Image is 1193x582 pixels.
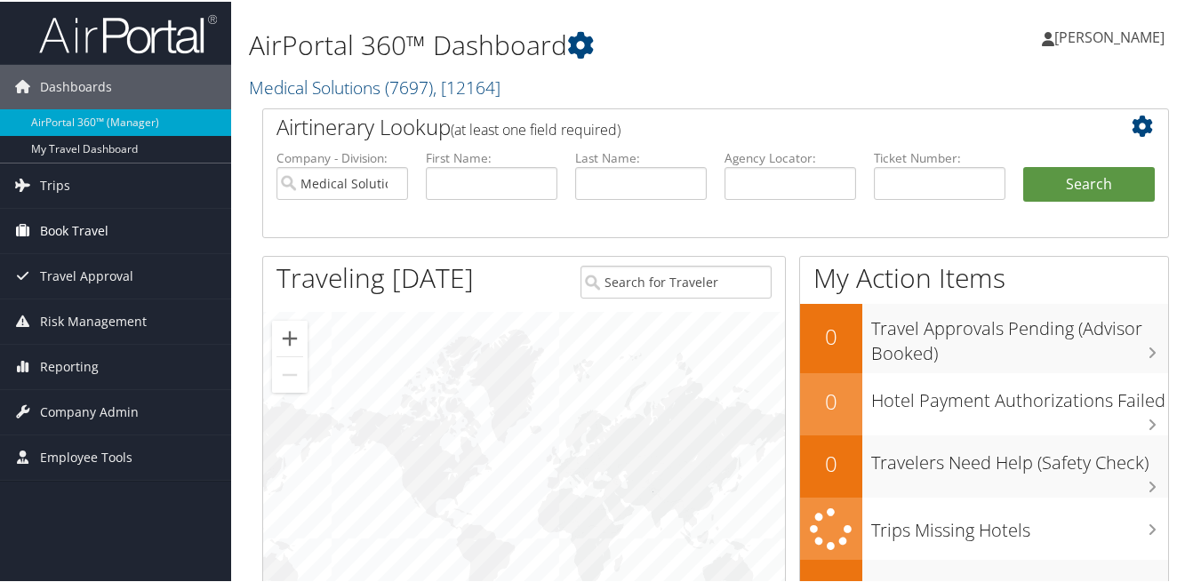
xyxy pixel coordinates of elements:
label: Last Name: [575,147,707,165]
input: Search for Traveler [580,264,771,297]
span: Dashboards [40,63,112,108]
h1: AirPortal 360™ Dashboard [249,25,871,62]
span: ( 7697 ) [385,74,433,98]
a: [PERSON_NAME] [1042,9,1182,62]
h3: Travelers Need Help (Safety Check) [871,440,1168,474]
button: Zoom out [272,355,308,391]
span: Book Travel [40,207,108,251]
span: Employee Tools [40,434,132,478]
span: [PERSON_NAME] [1054,26,1165,45]
label: First Name: [426,147,557,165]
span: Risk Management [40,298,147,342]
a: Trips Missing Hotels [800,496,1168,559]
button: Zoom in [272,319,308,355]
span: Company Admin [40,388,139,433]
h3: Hotel Payment Authorizations Failed [871,378,1168,411]
button: Search [1023,165,1155,201]
label: Company - Division: [276,147,408,165]
img: airportal-logo.png [39,12,217,53]
span: Reporting [40,343,99,387]
h1: Traveling [DATE] [276,258,474,295]
span: (at least one field required) [451,118,621,138]
a: 0Travelers Need Help (Safety Check) [800,434,1168,496]
a: 0Travel Approvals Pending (Advisor Booked) [800,302,1168,371]
span: Travel Approval [40,252,133,297]
h2: 0 [800,320,862,350]
span: , [ 12164 ] [433,74,500,98]
h1: My Action Items [800,258,1168,295]
h3: Travel Approvals Pending (Advisor Booked) [871,306,1168,364]
span: Trips [40,162,70,206]
label: Agency Locator: [725,147,856,165]
a: 0Hotel Payment Authorizations Failed [800,371,1168,434]
h2: 0 [800,447,862,477]
label: Ticket Number: [874,147,1005,165]
h3: Trips Missing Hotels [871,507,1168,541]
h2: 0 [800,385,862,415]
h2: Airtinerary Lookup [276,110,1079,140]
a: Medical Solutions [249,74,500,98]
